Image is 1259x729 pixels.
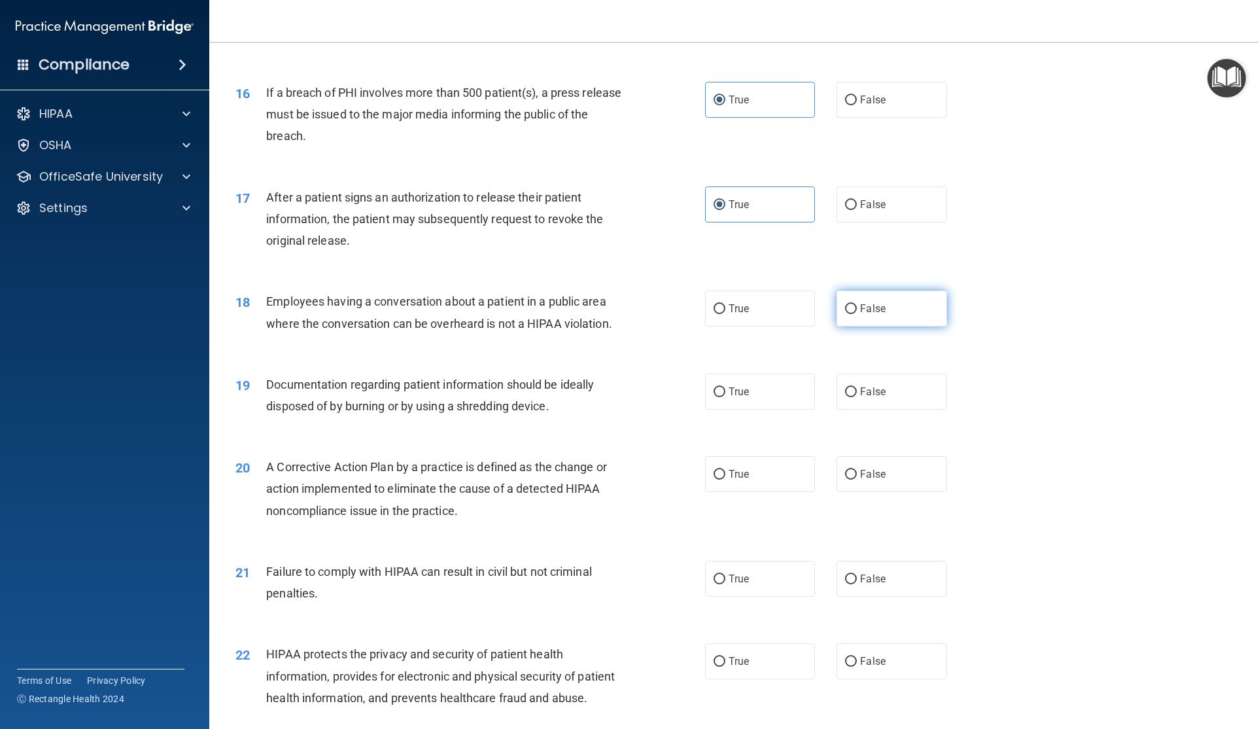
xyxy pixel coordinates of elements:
[39,106,73,122] p: HIPAA
[845,387,857,397] input: False
[17,692,124,705] span: Ⓒ Rectangle Health 2024
[16,169,190,185] a: OfficeSafe University
[845,575,857,584] input: False
[16,200,190,216] a: Settings
[17,674,71,687] a: Terms of Use
[714,304,725,314] input: True
[16,106,190,122] a: HIPAA
[16,14,194,40] img: PMB logo
[729,302,749,315] span: True
[714,200,725,210] input: True
[266,378,594,413] span: Documentation regarding patient information should be ideally disposed of by burning or by using ...
[235,294,250,310] span: 18
[235,190,250,206] span: 17
[235,86,250,101] span: 16
[235,460,250,476] span: 20
[729,468,749,480] span: True
[729,385,749,398] span: True
[845,470,857,480] input: False
[39,137,72,153] p: OSHA
[845,304,857,314] input: False
[860,385,886,398] span: False
[729,573,749,585] span: True
[235,647,250,663] span: 22
[860,468,886,480] span: False
[714,387,725,397] input: True
[845,96,857,105] input: False
[266,190,603,247] span: After a patient signs an authorization to release their patient information, the patient may subs...
[714,575,725,584] input: True
[860,655,886,667] span: False
[729,198,749,211] span: True
[266,647,615,704] span: HIPAA protects the privacy and security of patient health information, provides for electronic an...
[860,302,886,315] span: False
[1194,639,1243,688] iframe: Drift Widget Chat Controller
[235,378,250,393] span: 19
[714,470,725,480] input: True
[39,169,163,185] p: OfficeSafe University
[235,565,250,580] span: 21
[266,294,612,330] span: Employees having a conversation about a patient in a public area where the conversation can be ov...
[860,198,886,211] span: False
[266,460,607,517] span: A Corrective Action Plan by a practice is defined as the change or action implemented to eliminat...
[87,674,146,687] a: Privacy Policy
[39,200,88,216] p: Settings
[714,657,725,667] input: True
[1207,59,1246,98] button: Open Resource Center
[729,655,749,667] span: True
[39,56,129,74] h4: Compliance
[860,94,886,106] span: False
[16,137,190,153] a: OSHA
[729,94,749,106] span: True
[266,565,592,600] span: Failure to comply with HIPAA can result in civil but not criminal penalties.
[266,86,621,143] span: If a breach of PHI involves more than 500 patient(s), a press release must be issued to the major...
[714,96,725,105] input: True
[860,573,886,585] span: False
[845,200,857,210] input: False
[845,657,857,667] input: False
